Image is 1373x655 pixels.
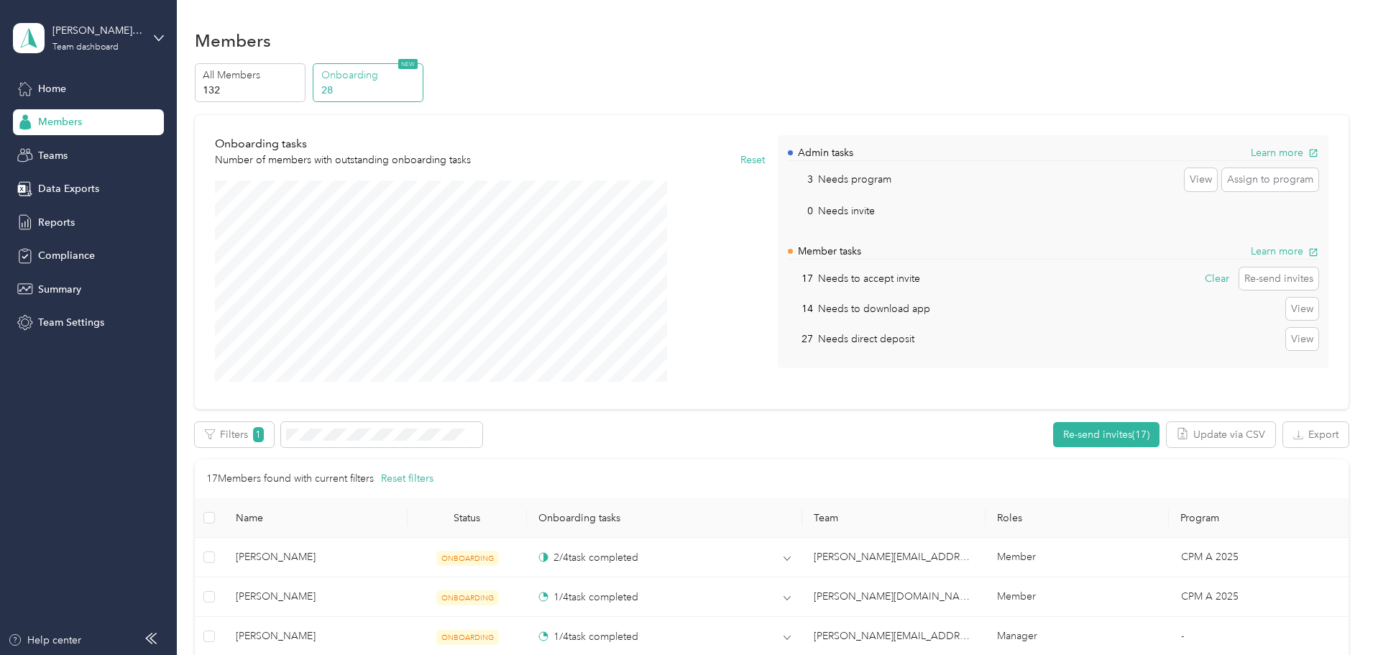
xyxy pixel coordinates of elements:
[236,512,396,524] span: Name
[788,271,813,286] p: 17
[215,152,471,168] p: Number of members with outstanding onboarding tasks
[8,633,81,648] button: Help center
[788,301,813,316] p: 14
[321,68,419,83] p: Onboarding
[1167,422,1275,447] button: Update via CSV
[740,152,765,168] button: Reset
[798,244,861,259] p: Member tasks
[538,629,638,644] div: 1 / 4 task completed
[1200,267,1234,290] button: Clear
[1170,538,1349,577] td: CPM A 2025
[381,471,433,487] button: Reset filters
[1251,145,1318,160] button: Learn more
[1239,267,1318,290] button: Re-send invites
[788,172,813,187] p: 3
[408,577,527,617] td: ONBOARDING
[788,331,813,347] p: 27
[1185,168,1217,191] button: View
[408,498,527,538] th: Status
[215,135,471,153] p: Onboarding tasks
[1053,422,1160,447] button: Re-send invites(17)
[195,422,274,447] button: Filters1
[203,83,300,98] p: 132
[986,538,1169,577] td: Member
[802,577,986,617] td: lori.walter@optioncare.com
[986,577,1169,617] td: Member
[436,551,499,566] span: ONBOARDING
[818,331,914,347] p: Needs direct deposit
[236,589,396,605] span: [PERSON_NAME]
[38,114,82,129] span: Members
[1169,498,1348,538] th: Program
[818,172,891,187] p: Needs program
[206,471,374,487] p: 17 Members found with current filters
[802,498,986,538] th: Team
[253,427,264,442] span: 1
[224,498,408,538] th: Name
[527,498,802,538] th: Onboarding tasks
[38,148,68,163] span: Teams
[436,590,499,605] span: ONBOARDING
[224,538,408,577] td: Elaine Ntim
[398,59,418,69] span: NEW
[236,628,396,644] span: [PERSON_NAME]
[802,538,986,577] td: amelia.luong@optioncare.com
[1286,328,1318,351] button: View
[986,498,1169,538] th: Roles
[38,315,104,330] span: Team Settings
[38,181,99,196] span: Data Exports
[224,577,408,617] td: Barb Durkin
[52,23,142,38] div: [PERSON_NAME][DOMAIN_NAME][EMAIL_ADDRESS][PERSON_NAME][DOMAIN_NAME]
[195,33,271,48] h1: Members
[436,630,499,645] span: ONBOARDING
[818,301,930,316] p: Needs to download app
[38,282,81,297] span: Summary
[798,145,853,160] p: Admin tasks
[52,43,119,52] div: Team dashboard
[818,271,920,286] p: Needs to accept invite
[1251,244,1318,259] button: Learn more
[1292,574,1373,655] iframe: Everlance-gr Chat Button Frame
[1222,168,1318,191] button: Assign to program
[38,248,95,263] span: Compliance
[1283,422,1349,447] button: Export
[38,215,75,230] span: Reports
[38,81,66,96] span: Home
[538,590,638,605] div: 1 / 4 task completed
[818,203,875,219] p: Needs invite
[538,550,638,565] div: 2 / 4 task completed
[408,538,527,577] td: ONBOARDING
[788,203,813,219] p: 0
[1286,298,1318,321] button: View
[321,83,419,98] p: 28
[1170,577,1349,617] td: CPM A 2025
[203,68,300,83] p: All Members
[236,549,396,565] span: [PERSON_NAME]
